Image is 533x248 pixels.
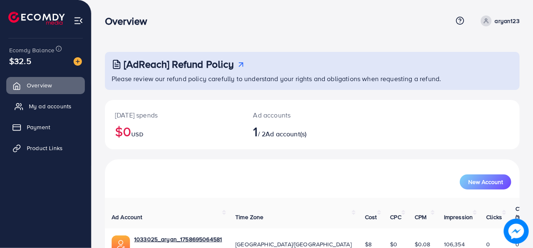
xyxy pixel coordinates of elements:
[105,15,154,27] h3: Overview
[115,110,233,120] p: [DATE] spends
[253,123,337,139] h2: / 2
[265,129,306,138] span: Ad account(s)
[115,123,233,139] h2: $0
[415,213,426,221] span: CPM
[74,16,83,26] img: menu
[29,102,71,110] span: My ad accounts
[515,205,526,221] span: CTR (%)
[235,213,263,221] span: Time Zone
[504,219,529,244] img: image
[112,213,143,221] span: Ad Account
[477,15,520,26] a: aryan123
[253,110,337,120] p: Ad accounts
[365,213,377,221] span: Cost
[27,81,52,89] span: Overview
[390,213,401,221] span: CPC
[495,16,520,26] p: aryan123
[6,98,85,115] a: My ad accounts
[6,140,85,156] a: Product Links
[124,58,234,70] h3: [AdReach] Refund Policy
[112,74,515,84] p: Please review our refund policy carefully to understand your rights and obligations when requesti...
[468,179,503,185] span: New Account
[6,119,85,136] a: Payment
[131,130,143,138] span: USD
[486,213,502,221] span: Clicks
[134,235,222,243] a: 1033025_aryan_1758695064581
[8,12,65,25] img: logo
[74,57,82,66] img: image
[9,55,31,67] span: $32.5
[444,213,473,221] span: Impression
[6,77,85,94] a: Overview
[9,46,54,54] span: Ecomdy Balance
[253,122,258,141] span: 1
[27,123,50,131] span: Payment
[27,144,63,152] span: Product Links
[460,174,511,189] button: New Account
